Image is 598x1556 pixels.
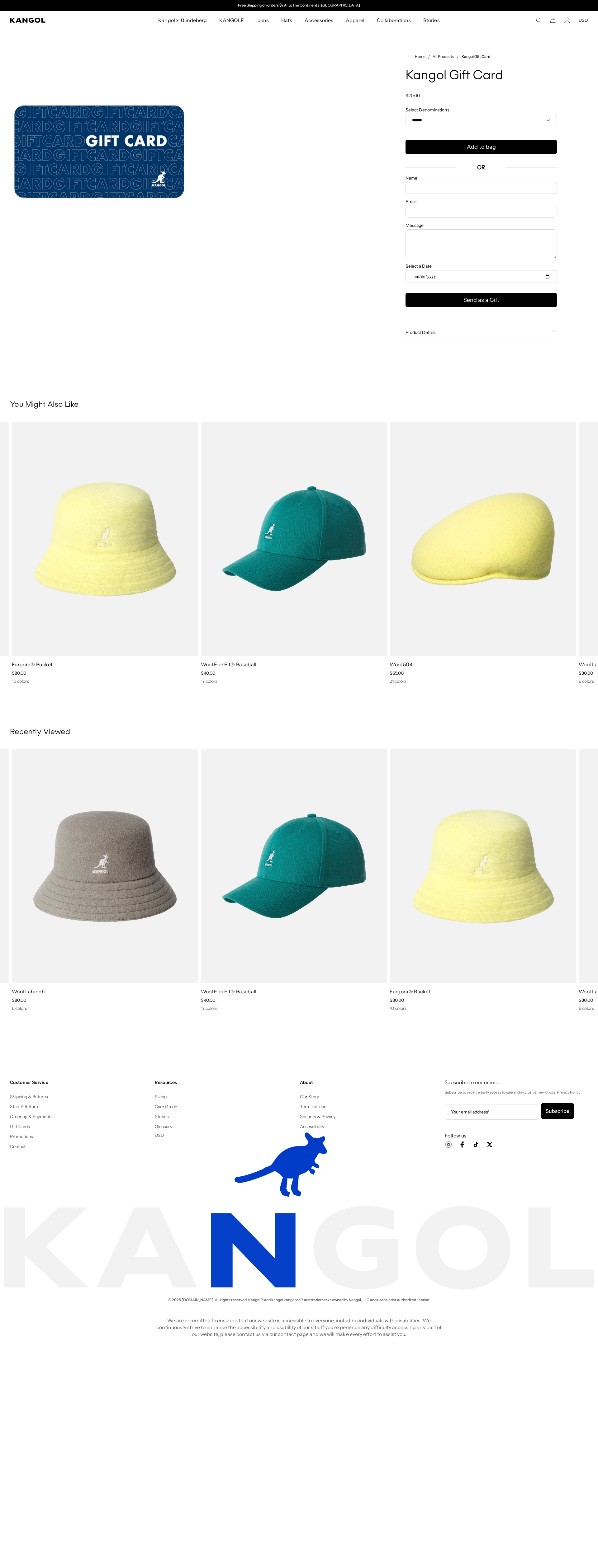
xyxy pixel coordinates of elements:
a: Wool Lahinch [12,988,45,995]
div: 1 of 2 [235,3,363,8]
a: Wool FlexFit® Baseball [201,661,257,668]
a: Start A Return [10,1104,38,1109]
img: Wool Lahinch [12,749,198,983]
a: Icons [250,11,275,29]
h4: Subscribe to our emails [445,1080,588,1086]
div: 17 colors [201,678,387,684]
button: Subscribe [541,1103,574,1119]
a: Ordering & Payments [10,1114,53,1119]
div: Announcement [235,3,363,8]
span: KANGOLF [219,11,244,29]
a: Home [408,54,425,59]
a: Account [564,17,570,23]
div: 2 of 3 [198,749,387,1011]
span: $80.00 [12,997,26,1003]
a: Hats [275,11,298,29]
span: Collaborations [377,11,411,29]
a: Promotions [10,1134,33,1139]
div: 10 colors [12,678,198,684]
label: Message [406,223,557,228]
h1: Kangol Gift Card [406,69,557,83]
a: Kangol [10,18,105,23]
a: Apparel [339,11,371,29]
h4: Customer Service [10,1080,150,1085]
a: All Products [433,54,454,59]
div: 17 colors [201,1005,387,1011]
a: Gift Cards [10,1124,30,1129]
div: 6 colors [12,1005,198,1011]
span: $80.00 [390,997,404,1003]
label: Email [406,199,557,204]
a: Wool FlexFit® Baseball [201,988,257,995]
h3: Recently Viewed [10,728,588,737]
li: / [425,53,430,60]
a: Free Shipping on orders $79+ to the Continental [GEOGRAPHIC_DATA] [238,3,360,7]
div: 21 colors [390,678,576,684]
textarea: Message 200 [406,229,557,258]
div: 2 of 5 [198,422,387,684]
h3: Follow us [445,1132,588,1139]
p: Select Denominations: [406,107,557,113]
span: Home [414,54,425,59]
a: Contact [10,1144,26,1149]
img: Wool FlexFit® Baseball [201,749,387,983]
button: USD [155,1132,164,1138]
span: Apparel [346,11,364,29]
button: USD [579,17,588,23]
p: Subscribe to receive early access to sale and exclusive new drops. Privacy Policy [445,1089,588,1096]
h4: About [300,1080,440,1085]
a: Kangol Gift Card [462,54,490,59]
a: Accessories [298,11,339,29]
product-gallery: Gallery Viewer [10,40,369,263]
div: 1 of 5 [9,422,198,684]
a: Care Guide [155,1104,177,1109]
a: Shipping & Returns [10,1094,48,1099]
span: $40.00 [201,997,215,1003]
a: Sizing [155,1094,167,1099]
h3: You Might Also Like [10,400,588,410]
div: 3 of 5 [387,422,576,684]
span: Send as a Gift [463,296,499,304]
img: Wool 504 [390,422,576,656]
label: Select a Date [406,263,557,269]
span: $80.00 [12,670,26,676]
a: Wool 504 [390,661,413,668]
img: Furgora® Bucket [390,749,576,983]
span: $80.00 [579,997,593,1003]
li: / [454,53,459,60]
img: Furgora® Bucket [12,422,198,656]
a: Kangol x J.Lindeberg [152,11,213,29]
span: Accessories [305,11,333,29]
span: Stories [423,11,439,29]
span: Product Details [406,330,549,335]
label: Name [406,175,557,181]
span: Kangol x J.Lindeberg [158,11,207,29]
a: Accessibility [300,1124,324,1129]
a: Furgora® Bucket [390,988,431,995]
summary: Search here [536,17,541,23]
nav: breadcrumbs [406,53,557,60]
span: $80.00 [579,670,593,676]
a: Security & Privacy [300,1114,336,1119]
p: We are committed to ensuring that our website is accessible to everyone, including individuals wi... [154,1317,444,1338]
a: Terms of Use [300,1104,326,1109]
span: Icons [256,11,269,29]
a: KANGOLF [213,11,250,29]
a: Collaborations [371,11,417,29]
span: $40.00 [201,670,215,676]
span: Hats [281,11,292,29]
span: $20.00 [406,93,420,98]
button: Add to bag [406,140,557,154]
button: Cart [550,17,556,23]
slideshow-component: Announcement bar [235,3,363,8]
span: Add to bag [467,143,496,151]
div: 10 colors [390,1005,576,1011]
img: Wool FlexFit® Baseball [201,422,387,656]
span: $65.00 [390,670,404,676]
div: 1 of 3 [9,749,198,1011]
a: Stories [155,1114,169,1119]
div: 3 of 3 [387,749,576,1011]
a: Glossary [155,1124,172,1129]
a: Stories [417,11,446,29]
h4: Resources [155,1080,295,1085]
